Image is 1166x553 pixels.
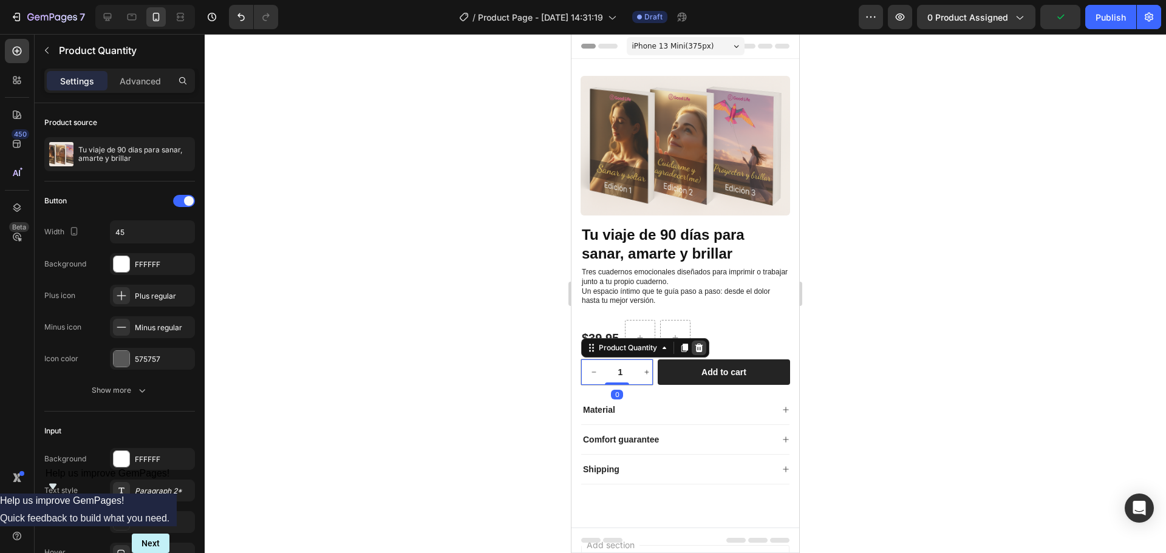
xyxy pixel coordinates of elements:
[12,129,29,139] div: 450
[46,468,170,494] button: Show survey - Help us improve GemPages!
[44,353,78,364] div: Icon color
[44,322,81,333] div: Minus icon
[135,259,192,270] div: FFFFFF
[120,75,161,87] p: Advanced
[135,322,192,333] div: Minus regular
[60,75,94,87] p: Settings
[44,224,81,240] div: Width
[44,290,75,301] div: Plus icon
[1096,11,1126,24] div: Publish
[135,354,192,365] div: 575757
[80,10,85,24] p: 7
[44,379,195,401] button: Show more
[478,11,603,24] span: Product Page - [DATE] 14:31:19
[9,222,29,232] div: Beta
[46,468,170,478] span: Help us improve GemPages!
[927,11,1008,24] span: 0 product assigned
[1125,494,1154,523] div: Open Intercom Messenger
[135,291,192,302] div: Plus regular
[44,426,61,436] div: Input
[44,117,97,128] div: Product source
[49,142,73,166] img: product feature img
[59,43,190,58] p: Product Quantity
[111,221,194,243] input: Auto
[135,454,192,465] div: FFFFFF
[44,195,67,206] div: Button
[92,384,148,396] div: Show more
[5,5,90,29] button: 7
[472,11,476,24] span: /
[644,12,663,22] span: Draft
[44,259,86,270] div: Background
[229,5,278,29] div: Undo/Redo
[917,5,1035,29] button: 0 product assigned
[44,453,86,464] div: Background
[1085,5,1136,29] button: Publish
[571,34,799,553] iframe: Design area
[78,146,190,163] p: Tu viaje de 90 días para sanar, amarte y brillar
